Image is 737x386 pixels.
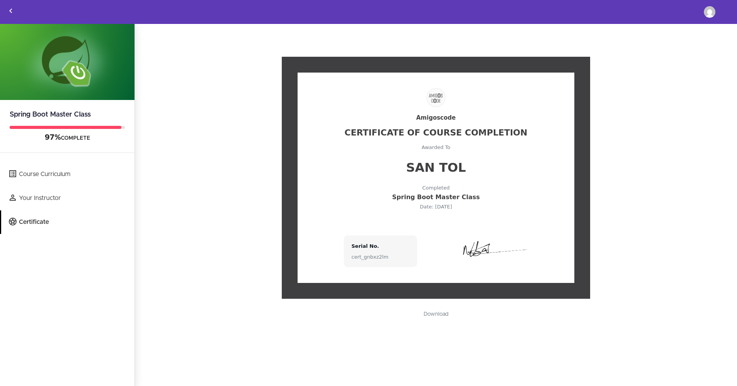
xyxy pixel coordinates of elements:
div: Completed [313,185,559,190]
a: Your Instructor [1,186,135,210]
div: Serial No. [352,244,409,249]
img: KNsowPs5QlC7b07Y7miL_amigoscode.png [426,88,446,107]
div: San Tol [313,161,559,174]
div: Amigoscode [313,115,559,121]
svg: Back to courses [6,6,15,15]
span: 97% [45,134,61,141]
img: 4mpCvaiWTVuTzUB7b5sF_signature.png [451,235,528,267]
a: Download [416,308,456,321]
div: COMPLETE [10,133,125,143]
div: Date: [DATE] [313,204,559,209]
a: Back to courses [0,0,21,22]
div: Awarded To [313,145,559,150]
div: cert_gnbxz2lm [352,254,409,259]
a: Certificate [1,210,135,234]
a: Course Curriculum [1,163,135,186]
img: upglearn@gmail.com [704,6,715,18]
div: Spring Boot Master Class [313,194,559,200]
div: Certificate Of Course Completion [313,129,559,137]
